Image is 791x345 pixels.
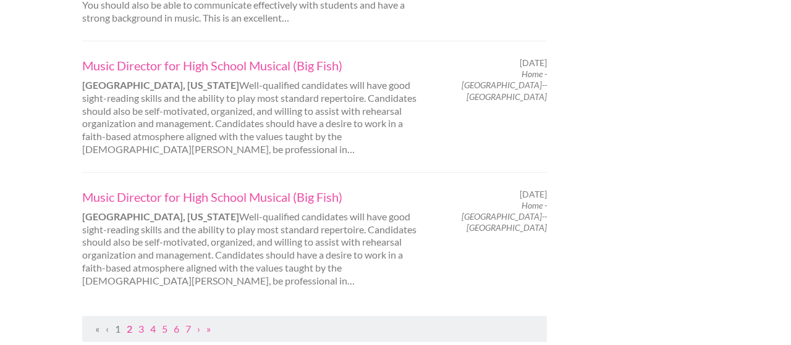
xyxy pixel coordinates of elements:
[127,323,132,335] a: Page 2
[71,189,436,288] div: Well-qualified candidates will have good sight-reading skills and the ability to play most standa...
[520,189,547,200] span: [DATE]
[138,323,144,335] a: Page 3
[106,323,109,335] span: Previous Page
[462,69,547,101] em: Home - [GEOGRAPHIC_DATA]--[GEOGRAPHIC_DATA]
[174,323,179,335] a: Page 6
[150,323,156,335] a: Page 4
[82,79,239,91] strong: [GEOGRAPHIC_DATA], [US_STATE]
[162,323,167,335] a: Page 5
[520,57,547,69] span: [DATE]
[95,323,99,335] span: First Page
[71,57,436,156] div: Well-qualified candidates will have good sight-reading skills and the ability to play most standa...
[206,323,211,335] a: Last Page, Page 1168
[82,189,426,205] a: Music Director for High School Musical (Big Fish)
[197,323,200,335] a: Next Page
[115,323,121,335] a: Page 1
[462,200,547,233] em: Home - [GEOGRAPHIC_DATA]--[GEOGRAPHIC_DATA]
[185,323,191,335] a: Page 7
[82,57,426,73] a: Music Director for High School Musical (Big Fish)
[82,210,239,222] strong: [GEOGRAPHIC_DATA], [US_STATE]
